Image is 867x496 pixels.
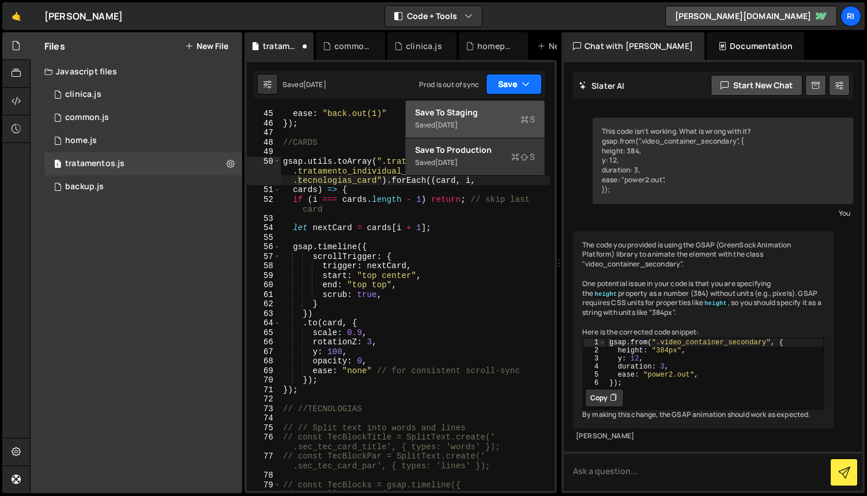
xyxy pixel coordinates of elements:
[583,339,606,347] div: 1
[247,280,281,290] div: 60
[247,261,281,271] div: 58
[583,371,606,379] div: 5
[583,363,606,371] div: 4
[65,159,125,169] div: tratamentos.js
[247,480,281,490] div: 79
[593,118,853,204] div: This code isn't working. What is wrong with it? gsap.from(".video_container_secondary", { height:...
[247,242,281,252] div: 56
[477,40,514,52] div: homepage_salvato.js
[247,356,281,366] div: 68
[247,366,281,376] div: 69
[247,471,281,480] div: 78
[419,80,479,89] div: Prod is out of sync
[44,9,123,23] div: [PERSON_NAME]
[282,80,326,89] div: Saved
[593,290,618,298] code: height
[247,271,281,281] div: 59
[247,157,281,186] div: 50
[2,2,31,30] a: 🤙
[247,119,281,129] div: 46
[415,118,535,132] div: Saved
[585,389,624,407] button: Copy
[247,328,281,338] div: 65
[247,385,281,395] div: 71
[263,40,300,52] div: tratamentos.js
[573,231,834,429] div: The code you provided is using the GSAP (GreenSock Animation Platform) library to animate the ele...
[561,32,704,60] div: Chat with [PERSON_NAME]
[247,252,281,262] div: 57
[247,290,281,300] div: 61
[44,106,242,129] div: 12452/42847.js
[415,144,535,156] div: Save to Production
[44,175,242,198] div: 12452/42849.js
[415,156,535,170] div: Saved
[247,404,281,414] div: 73
[247,423,281,433] div: 75
[65,89,101,100] div: clinica.js
[583,379,606,387] div: 6
[247,452,281,471] div: 77
[583,347,606,355] div: 2
[247,318,281,328] div: 64
[521,114,535,125] span: S
[576,431,831,441] div: [PERSON_NAME]
[247,309,281,319] div: 63
[247,299,281,309] div: 62
[247,138,281,148] div: 48
[247,347,281,357] div: 67
[247,128,281,138] div: 47
[65,136,97,146] div: home.js
[44,40,65,52] h2: Files
[247,337,281,347] div: 66
[247,233,281,243] div: 55
[703,299,728,307] code: height
[44,83,242,106] div: 12452/44846.js
[406,101,544,138] button: Save to StagingS Saved[DATE]
[247,223,281,233] div: 54
[579,80,625,91] h2: Slater AI
[707,32,804,60] div: Documentation
[247,375,281,385] div: 70
[435,157,458,167] div: [DATE]
[65,112,109,123] div: common.js
[247,195,281,214] div: 52
[247,214,281,224] div: 53
[247,414,281,423] div: 74
[406,40,442,52] div: clinica.js
[415,107,535,118] div: Save to Staging
[486,74,542,95] button: Save
[511,151,535,163] span: S
[247,147,281,157] div: 49
[65,182,104,192] div: backup.js
[185,42,228,51] button: New File
[711,75,802,96] button: Start new chat
[583,355,606,363] div: 3
[44,152,242,175] div: 12452/42786.js
[303,80,326,89] div: [DATE]
[247,394,281,404] div: 72
[840,6,861,27] a: Ri
[334,40,371,52] div: common.js
[44,129,242,152] div: 12452/30174.js
[665,6,837,27] a: [PERSON_NAME][DOMAIN_NAME]
[385,6,482,27] button: Code + Tools
[247,109,281,119] div: 45
[537,40,586,52] div: New File
[54,160,61,170] span: 1
[435,120,458,130] div: [DATE]
[595,207,850,219] div: You
[406,138,544,176] button: Save to ProductionS Saved[DATE]
[247,185,281,195] div: 51
[31,60,242,83] div: Javascript files
[247,433,281,452] div: 76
